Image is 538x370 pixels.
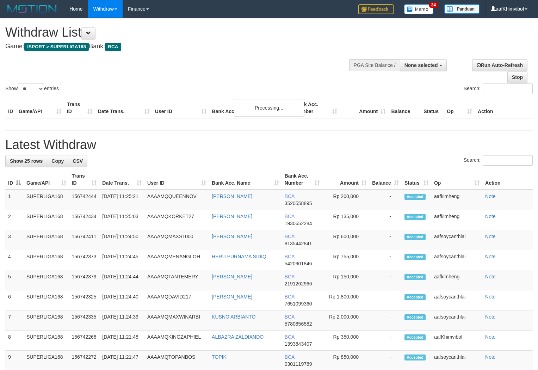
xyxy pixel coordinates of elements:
th: Game/API [16,98,64,118]
span: Copy 0301119789 to clipboard [285,361,312,367]
td: - [369,230,402,250]
span: Copy 5780856582 to clipboard [285,321,312,327]
td: AAAAMQMAXWINARBI [144,310,209,331]
a: Run Auto-Refresh [472,59,527,71]
a: Show 25 rows [5,155,47,167]
td: 4 [5,250,24,270]
span: BCA [285,294,295,300]
td: Rp 200,000 [322,190,369,210]
span: ISPORT > SUPERLIGA168 [24,43,89,51]
a: [PERSON_NAME] [212,274,252,279]
a: Note [485,354,496,360]
span: Copy 3520558895 to clipboard [285,201,312,206]
td: 2 [5,210,24,230]
div: Processing... [234,99,304,117]
td: 156742373 [69,250,100,270]
span: Copy 1930652284 to clipboard [285,221,312,226]
a: KUSNO ARBIANTO [212,314,255,320]
td: AAAAMQDAVID217 [144,290,209,310]
th: Amount: activate to sort column ascending [322,169,369,190]
td: aafKhimvibol [431,331,482,351]
td: AAAAMQTANTEMERY [144,270,209,290]
span: Accepted [404,234,426,240]
span: Copy [51,158,64,164]
a: ALBAZRA ZALDIANDO [212,334,264,340]
th: Game/API: activate to sort column ascending [24,169,69,190]
td: 156742379 [69,270,100,290]
td: [DATE] 11:24:44 [99,270,144,290]
a: Note [485,294,496,300]
span: Accepted [404,294,426,300]
label: Show entries [5,84,59,94]
th: Action [482,169,533,190]
input: Search: [483,84,533,94]
td: 156742325 [69,290,100,310]
span: Accepted [404,334,426,340]
td: - [369,310,402,331]
td: SUPERLIGA168 [24,210,69,230]
th: Date Trans.: activate to sort column ascending [99,169,144,190]
td: - [369,331,402,351]
span: Accepted [404,214,426,220]
td: SUPERLIGA168 [24,190,69,210]
span: Copy 5420901846 to clipboard [285,261,312,266]
th: Bank Acc. Number [292,98,340,118]
td: - [369,250,402,270]
a: Note [485,234,496,239]
a: [PERSON_NAME] [212,234,252,239]
a: [PERSON_NAME] [212,294,252,300]
label: Search: [464,155,533,166]
td: AAAAMQQUEENNOV [144,190,209,210]
td: 5 [5,270,24,290]
td: SUPERLIGA168 [24,290,69,310]
th: Bank Acc. Name: activate to sort column ascending [209,169,282,190]
td: Rp 350,000 [322,331,369,351]
td: AAAAMQKORKET27 [144,210,209,230]
td: [DATE] 11:25:21 [99,190,144,210]
td: 156742411 [69,230,100,250]
span: BCA [285,254,295,259]
td: [DATE] 11:24:45 [99,250,144,270]
span: Accepted [404,254,426,260]
td: 156742434 [69,210,100,230]
td: 1 [5,190,24,210]
th: Balance: activate to sort column ascending [369,169,402,190]
a: Note [485,254,496,259]
th: Amount [340,98,388,118]
td: Rp 755,000 [322,250,369,270]
div: PGA Site Balance / [349,59,400,71]
td: - [369,270,402,290]
th: Op: activate to sort column ascending [431,169,482,190]
th: Action [475,98,533,118]
th: Trans ID: activate to sort column ascending [69,169,100,190]
th: ID: activate to sort column descending [5,169,24,190]
th: Bank Acc. Name [209,98,292,118]
td: AAAAMQKINGZAPHIEL [144,331,209,351]
td: aafsoycanthlai [431,250,482,270]
a: Copy [47,155,68,167]
td: SUPERLIGA168 [24,310,69,331]
td: aafsoycanthlai [431,310,482,331]
td: - [369,210,402,230]
th: Op [444,98,475,118]
span: BCA [105,43,121,51]
td: SUPERLIGA168 [24,331,69,351]
td: Rp 135,000 [322,210,369,230]
td: 7 [5,310,24,331]
td: [DATE] 11:24:40 [99,290,144,310]
span: Copy 7651099360 to clipboard [285,301,312,307]
span: Accepted [404,354,426,360]
td: aafsoycanthlai [431,290,482,310]
span: BCA [285,214,295,219]
span: BCA [285,334,295,340]
td: 3 [5,230,24,250]
td: AAAAMQMENANGLOH [144,250,209,270]
a: [PERSON_NAME] [212,193,252,199]
img: Feedback.jpg [358,4,394,14]
span: BCA [285,193,295,199]
td: [DATE] 11:21:48 [99,331,144,351]
img: Button%20Memo.svg [404,4,434,14]
img: panduan.png [444,4,480,14]
th: User ID [152,98,209,118]
td: Rp 2,000,000 [322,310,369,331]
